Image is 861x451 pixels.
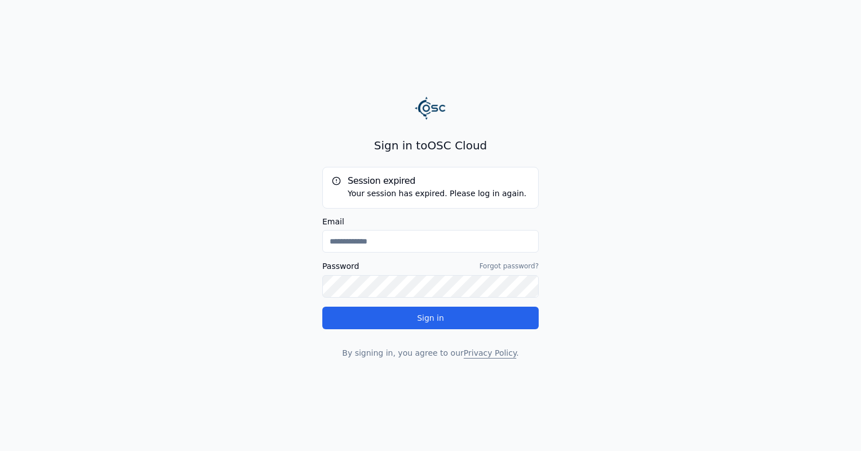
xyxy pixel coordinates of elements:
[480,262,539,271] a: Forgot password?
[415,92,446,124] img: Logo
[322,262,359,270] label: Password
[322,347,539,359] p: By signing in, you agree to our .
[322,307,539,329] button: Sign in
[322,138,539,153] h2: Sign in to OSC Cloud
[332,176,529,185] h5: Session expired
[464,348,516,357] a: Privacy Policy
[332,188,529,199] div: Your session has expired. Please log in again.
[322,218,539,225] label: Email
